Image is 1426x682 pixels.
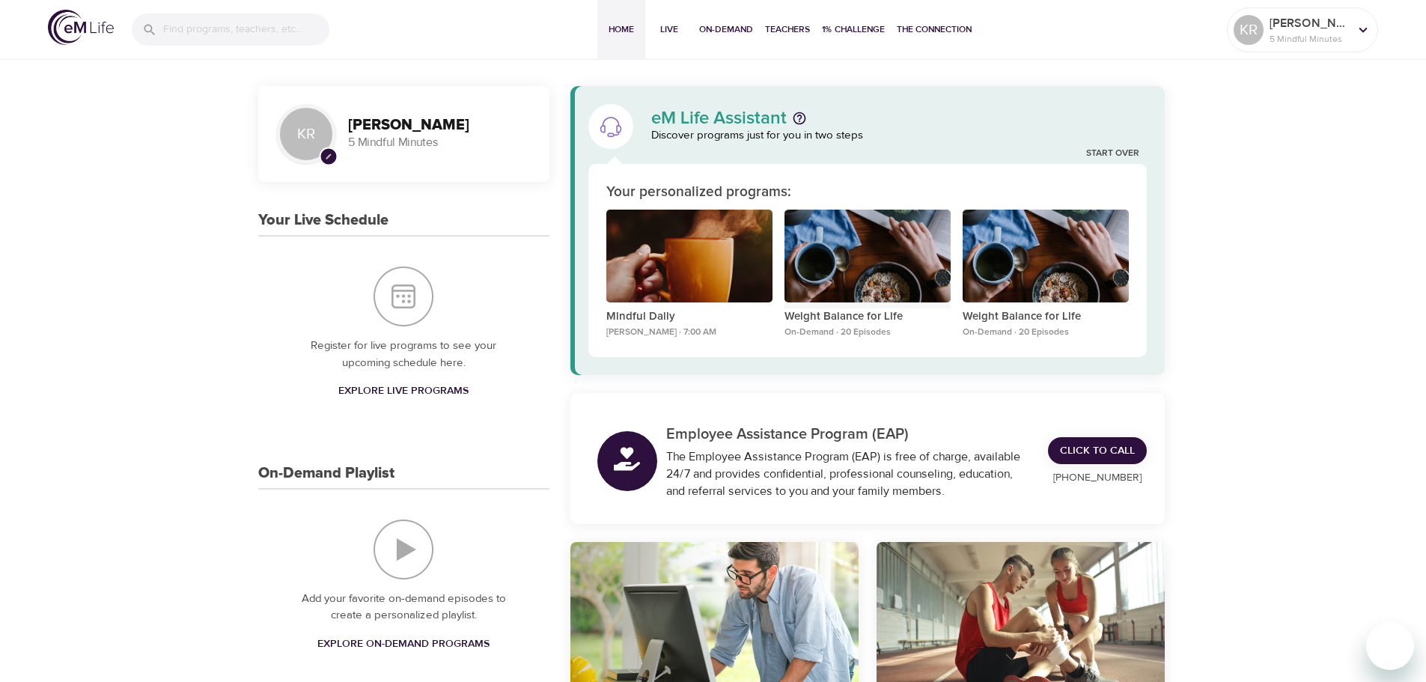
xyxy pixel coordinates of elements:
[651,22,687,37] span: Live
[1086,147,1139,160] a: Start Over
[1366,622,1414,670] iframe: Button to launch messaging window
[1270,14,1349,32] p: [PERSON_NAME]
[606,308,773,326] p: Mindful Daily
[963,308,1129,326] p: Weight Balance for Life
[1234,15,1264,45] div: KR
[311,630,496,658] a: Explore On-Demand Programs
[332,377,475,405] a: Explore Live Programs
[606,210,773,309] button: Mindful Daily
[822,22,885,37] span: 1% Challenge
[651,127,1148,144] p: Discover programs just for you in two steps
[1048,470,1147,486] p: [PHONE_NUMBER]
[784,326,951,339] p: On-Demand · 20 Episodes
[348,117,531,134] h3: [PERSON_NAME]
[48,10,114,45] img: logo
[348,134,531,151] p: 5 Mindful Minutes
[276,104,336,164] div: KR
[288,338,519,371] p: Register for live programs to see your upcoming schedule here.
[765,22,810,37] span: Teachers
[338,382,469,401] span: Explore Live Programs
[784,210,951,309] button: Weight Balance for Life
[1270,32,1349,46] p: 5 Mindful Minutes
[666,423,1031,445] p: Employee Assistance Program (EAP)
[258,212,389,229] h3: Your Live Schedule
[288,591,519,624] p: Add your favorite on-demand episodes to create a personalized playlist.
[163,13,329,46] input: Find programs, teachers, etc...
[963,210,1129,309] button: Weight Balance for Life
[258,465,394,482] h3: On-Demand Playlist
[699,22,753,37] span: On-Demand
[374,267,433,326] img: Your Live Schedule
[651,109,787,127] p: eM Life Assistant
[606,182,791,204] p: Your personalized programs:
[374,520,433,579] img: On-Demand Playlist
[1060,442,1135,460] span: Click to Call
[897,22,972,37] span: The Connection
[666,448,1031,500] div: The Employee Assistance Program (EAP) is free of charge, available 24/7 and provides confidential...
[603,22,639,37] span: Home
[606,326,773,339] p: [PERSON_NAME] · 7:00 AM
[599,115,623,138] img: eM Life Assistant
[317,635,490,654] span: Explore On-Demand Programs
[963,326,1129,339] p: On-Demand · 20 Episodes
[1048,437,1147,465] a: Click to Call
[784,308,951,326] p: Weight Balance for Life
